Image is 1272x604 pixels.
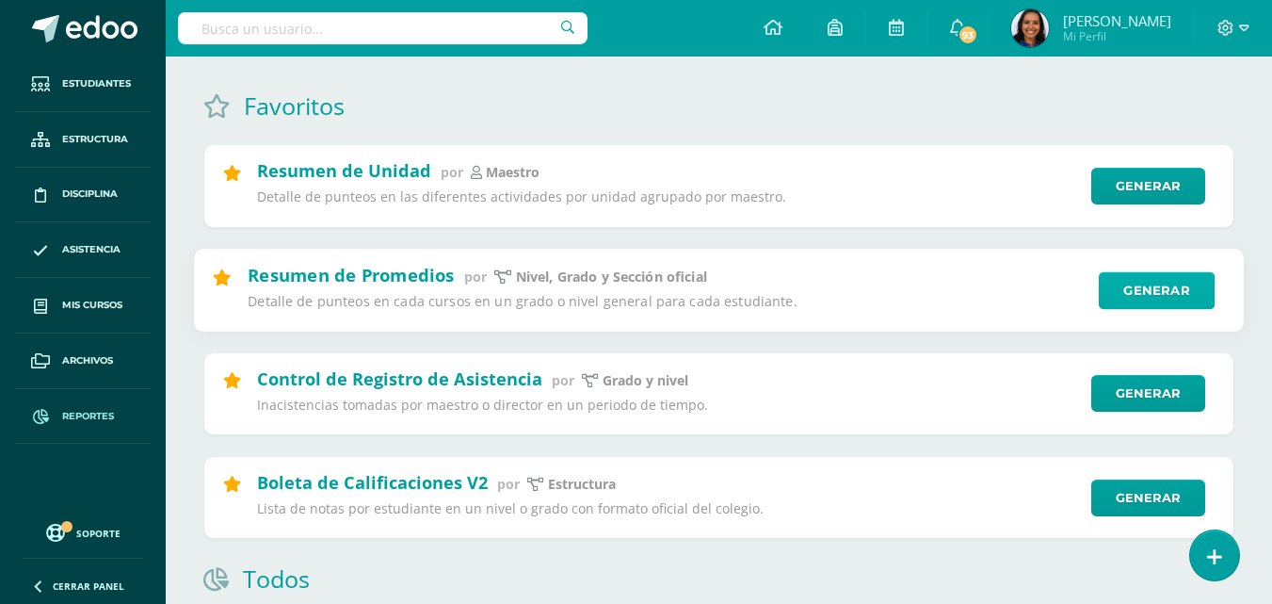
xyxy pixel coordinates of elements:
[257,471,488,494] h2: Boleta de Calificaciones V2
[244,90,345,122] h1: Favoritos
[248,293,1086,311] p: Detalle de punteos en cada cursos en un grado o nivel general para cada estudiante.
[497,475,520,493] span: por
[15,334,151,389] a: Archivos
[23,519,143,545] a: Soporte
[15,389,151,445] a: Reportes
[62,132,128,147] span: Estructura
[603,372,688,389] p: grado y nivel
[62,242,121,257] span: Asistencia
[53,580,124,593] span: Cerrar panel
[62,298,122,313] span: Mis cursos
[464,267,487,285] span: por
[248,263,454,286] h2: Resumen de Promedios
[257,159,431,182] h2: Resumen de Unidad
[15,168,151,223] a: Disciplina
[15,112,151,168] a: Estructura
[243,563,310,595] h1: Todos
[548,476,616,493] p: Estructura
[178,12,588,44] input: Busca un usuario...
[76,527,121,540] span: Soporte
[486,164,539,181] p: maestro
[1091,375,1205,412] a: Generar
[62,76,131,91] span: Estudiantes
[62,409,114,424] span: Reportes
[1091,480,1205,516] a: Generar
[1011,9,1049,47] img: 3b703350f2497ad9bfe111adebf37143.png
[1099,271,1215,309] a: Generar
[552,371,574,389] span: por
[62,187,118,202] span: Disciplina
[1091,168,1205,204] a: Generar
[15,57,151,112] a: Estudiantes
[1063,11,1171,30] span: [PERSON_NAME]
[257,367,542,390] h2: Control de Registro de Asistencia
[15,222,151,278] a: Asistencia
[257,188,1079,205] p: Detalle de punteos en las diferentes actividades por unidad agrupado por maestro.
[441,163,463,181] span: por
[257,500,1079,517] p: Lista de notas por estudiante en un nivel o grado con formato oficial del colegio.
[62,353,113,368] span: Archivos
[516,268,707,286] p: Nivel, Grado y Sección oficial
[958,24,978,45] span: 93
[15,278,151,334] a: Mis cursos
[257,397,1079,414] p: Inacistencias tomadas por maestro o director en un periodo de tiempo.
[1063,28,1171,44] span: Mi Perfil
